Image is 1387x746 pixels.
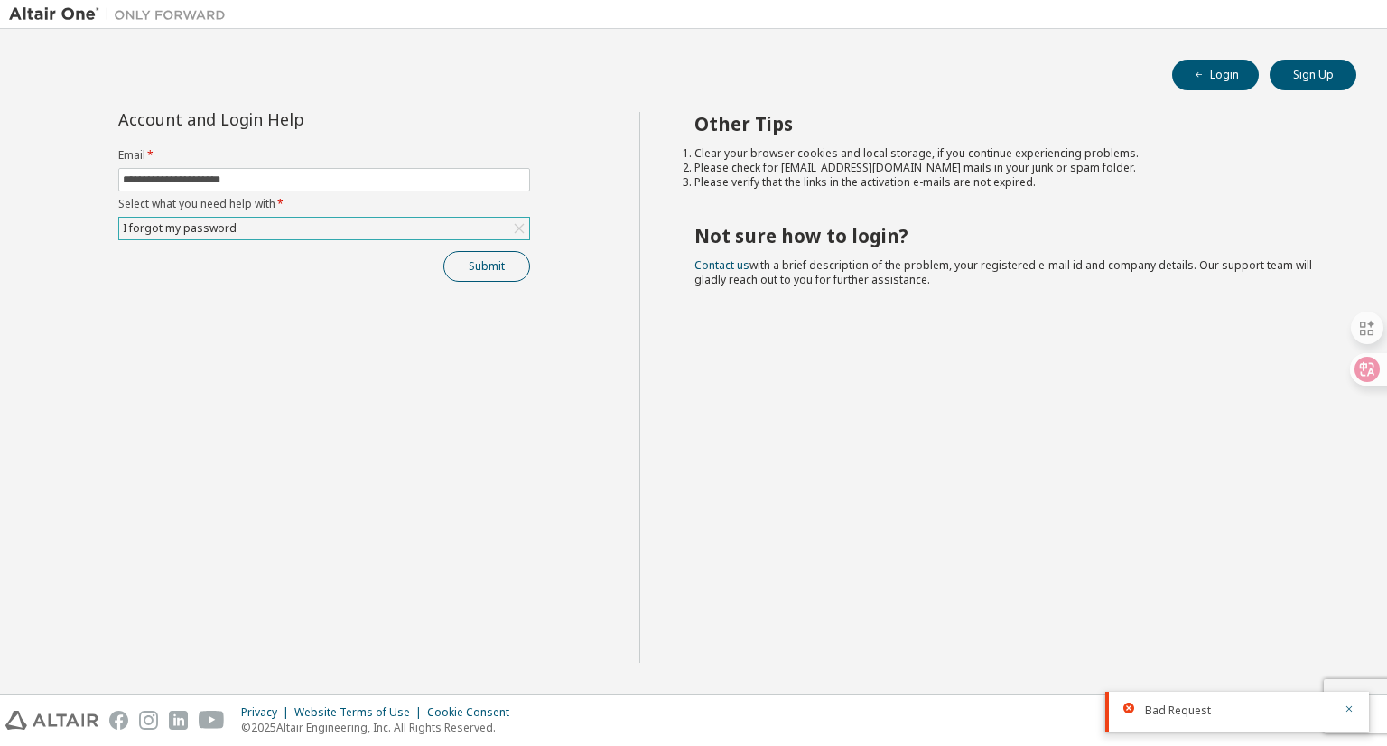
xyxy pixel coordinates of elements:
[694,257,749,273] a: Contact us
[694,224,1325,247] h2: Not sure how to login?
[109,711,128,730] img: facebook.svg
[694,257,1312,287] span: with a brief description of the problem, your registered e-mail id and company details. Our suppo...
[9,5,235,23] img: Altair One
[694,161,1325,175] li: Please check for [EMAIL_ADDRESS][DOMAIN_NAME] mails in your junk or spam folder.
[427,705,520,720] div: Cookie Consent
[118,112,448,126] div: Account and Login Help
[139,711,158,730] img: instagram.svg
[169,711,188,730] img: linkedin.svg
[443,251,530,282] button: Submit
[1145,704,1211,718] span: Bad Request
[1172,60,1259,90] button: Login
[5,711,98,730] img: altair_logo.svg
[694,112,1325,135] h2: Other Tips
[118,148,530,163] label: Email
[241,705,294,720] div: Privacy
[1270,60,1356,90] button: Sign Up
[120,219,239,238] div: I forgot my password
[199,711,225,730] img: youtube.svg
[294,705,427,720] div: Website Terms of Use
[241,720,520,735] p: © 2025 Altair Engineering, Inc. All Rights Reserved.
[694,175,1325,190] li: Please verify that the links in the activation e-mails are not expired.
[118,197,530,211] label: Select what you need help with
[694,146,1325,161] li: Clear your browser cookies and local storage, if you continue experiencing problems.
[119,218,529,239] div: I forgot my password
